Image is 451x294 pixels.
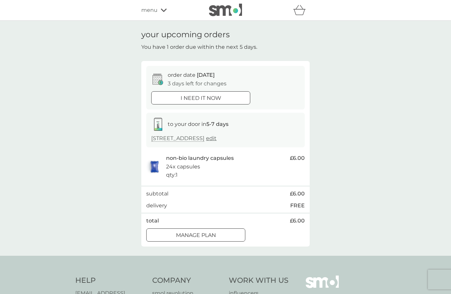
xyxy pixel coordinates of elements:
[146,217,159,225] p: total
[290,217,305,225] span: £6.00
[206,121,228,127] strong: 5-7 days
[152,276,223,286] h4: Company
[290,190,305,198] span: £6.00
[290,201,305,210] p: FREE
[176,231,216,240] p: Manage plan
[197,72,215,78] span: [DATE]
[141,30,230,40] h1: your upcoming orders
[290,154,305,162] span: £6.00
[168,121,228,127] span: to your door in
[166,162,200,171] p: 24x capsules
[141,6,157,15] span: menu
[209,4,242,16] img: smol
[146,228,245,242] button: Manage plan
[168,79,226,88] p: 3 days left for changes
[141,43,257,51] p: You have 1 order due within the next 5 days.
[151,91,250,104] button: i need it now
[146,190,168,198] p: subtotal
[206,135,217,141] a: edit
[146,201,167,210] p: delivery
[166,154,234,162] p: non-bio laundry capsules
[229,276,289,286] h4: Work With Us
[166,171,178,179] p: qty : 1
[181,94,221,103] p: i need it now
[168,71,215,79] p: order date
[75,276,146,286] h4: Help
[293,4,310,17] div: basket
